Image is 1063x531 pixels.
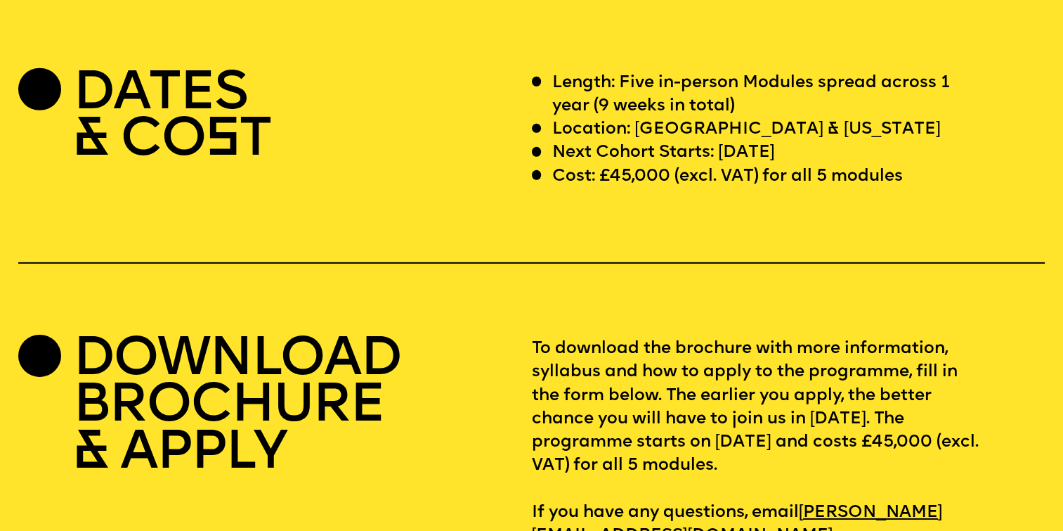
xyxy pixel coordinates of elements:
[552,72,981,119] p: Length: Five in-person Modules spread across 1 year (9 weeks in total)
[552,165,903,188] p: Cost: £45,000 (excl. VAT) for all 5 modules
[552,141,774,165] p: Next Cohort Starts: [DATE]
[552,118,941,141] p: Location: [GEOGRAPHIC_DATA] & [US_STATE]
[73,72,270,165] h2: DATES & CO T
[73,338,401,478] h2: DOWNLOAD BROCHURE & APPLY
[205,114,239,168] span: S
